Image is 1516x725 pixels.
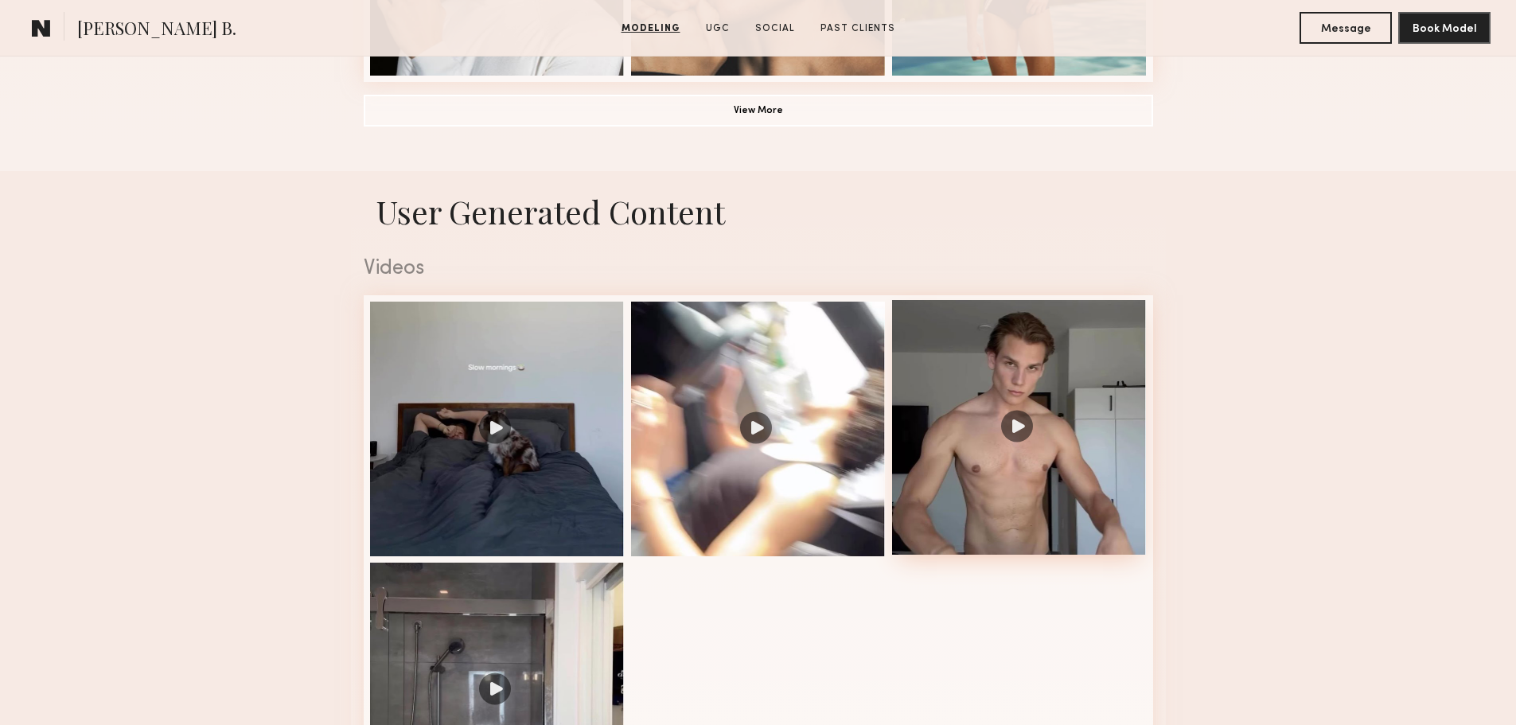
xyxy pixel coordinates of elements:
a: UGC [700,21,736,36]
a: Social [749,21,801,36]
button: Book Model [1398,12,1491,44]
button: Message [1300,12,1392,44]
a: Book Model [1398,21,1491,34]
div: Videos [364,259,1153,279]
button: View More [364,95,1153,127]
span: [PERSON_NAME] B. [77,16,236,44]
a: Past Clients [814,21,902,36]
h1: User Generated Content [351,190,1166,232]
a: Modeling [615,21,687,36]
